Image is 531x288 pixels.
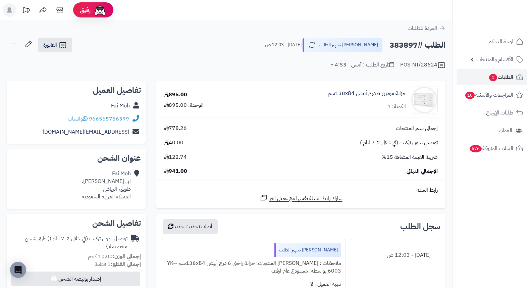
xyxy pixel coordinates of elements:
[159,186,443,194] div: رابط السلة
[164,91,187,99] div: 895.00
[164,101,204,109] div: الوحدة: 895.00
[330,61,394,69] div: تاريخ الطلب : أمس - 4:53 م
[408,24,437,32] span: العودة للطلبات
[95,260,141,268] small: 1 قطعة
[93,3,107,17] img: ai-face.png
[488,73,513,82] span: الطلبات
[11,272,140,286] button: إصدار بوليصة الشحن
[457,69,527,85] a: الطلبات1
[465,92,475,99] span: 10
[470,145,482,152] span: 676
[166,257,341,278] div: ملاحظات : [PERSON_NAME] المنتجات: خزانة راحتي 6 درج أبيض 138x84سم -YK-6003 بواسطة: مستودع عام ارفف
[113,252,141,260] strong: إجمالي الوزن:
[408,24,445,32] a: العودة للطلبات
[457,34,527,50] a: لوحة التحكم
[489,74,497,81] span: 1
[80,6,91,14] span: رفيق
[400,61,445,69] div: POS-NT/28624
[164,153,187,161] span: 122.74
[164,139,183,147] span: 40.00
[328,90,406,97] a: خزانة مودرن 6 درج أبيض 138x84سم
[164,125,187,132] span: 778.26
[111,260,141,268] strong: إجمالي القطع:
[411,87,437,113] img: 1710267216-110115010044-90x90.jpg
[43,41,57,49] span: الفاتورة
[260,194,342,202] a: شارك رابط السلة نفسها مع عميل آخر
[43,128,129,136] a: [EMAIL_ADDRESS][DOMAIN_NAME]
[457,87,527,103] a: المراجعات والأسئلة10
[10,262,26,278] div: Open Intercom Messenger
[265,42,302,48] small: [DATE] - 12:03 ص
[381,153,438,161] span: ضريبة القيمة المضافة 15%
[407,167,438,175] span: الإجمالي النهائي
[469,144,513,153] span: السلات المتروكة
[12,235,127,250] div: توصيل بدون تركيب (في خلال 2-7 ايام )
[38,38,72,52] a: الفاتورة
[68,115,88,123] a: واتساب
[389,38,445,52] h2: الطلب #383897
[82,170,131,200] div: Fai Moh ابي [PERSON_NAME]، طويق، الرياض المملكة العربية السعودية
[88,252,141,260] small: 10.00 كجم
[499,126,512,135] span: العملاء
[163,219,218,234] button: أضف تحديث جديد
[396,125,438,132] span: إجمالي سعر المنتجات
[274,243,341,257] div: [PERSON_NAME] تجهيز الطلب
[18,3,35,18] a: تحديثات المنصة
[488,37,513,46] span: لوحة التحكم
[25,235,127,250] span: ( طرق شحن مخصصة )
[303,38,382,52] button: [PERSON_NAME] تجهيز الطلب
[111,102,130,110] a: Fai Moh
[387,103,406,110] div: الكمية: 1
[12,86,141,94] h2: تفاصيل العميل
[476,55,513,64] span: الأقسام والمنتجات
[360,139,438,147] span: توصيل بدون تركيب (في خلال 2-7 ايام )
[457,123,527,139] a: العملاء
[457,105,527,121] a: طلبات الإرجاع
[12,154,141,162] h2: عنوان الشحن
[400,223,440,231] h3: سجل الطلب
[89,115,129,123] a: 966565756399
[269,195,342,202] span: شارك رابط السلة نفسها مع عميل آخر
[164,167,187,175] span: 941.00
[485,18,525,32] img: logo-2.png
[355,249,436,262] div: [DATE] - 12:03 ص
[465,90,513,100] span: المراجعات والأسئلة
[486,108,513,117] span: طلبات الإرجاع
[12,219,141,227] h2: تفاصيل الشحن
[457,140,527,156] a: السلات المتروكة676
